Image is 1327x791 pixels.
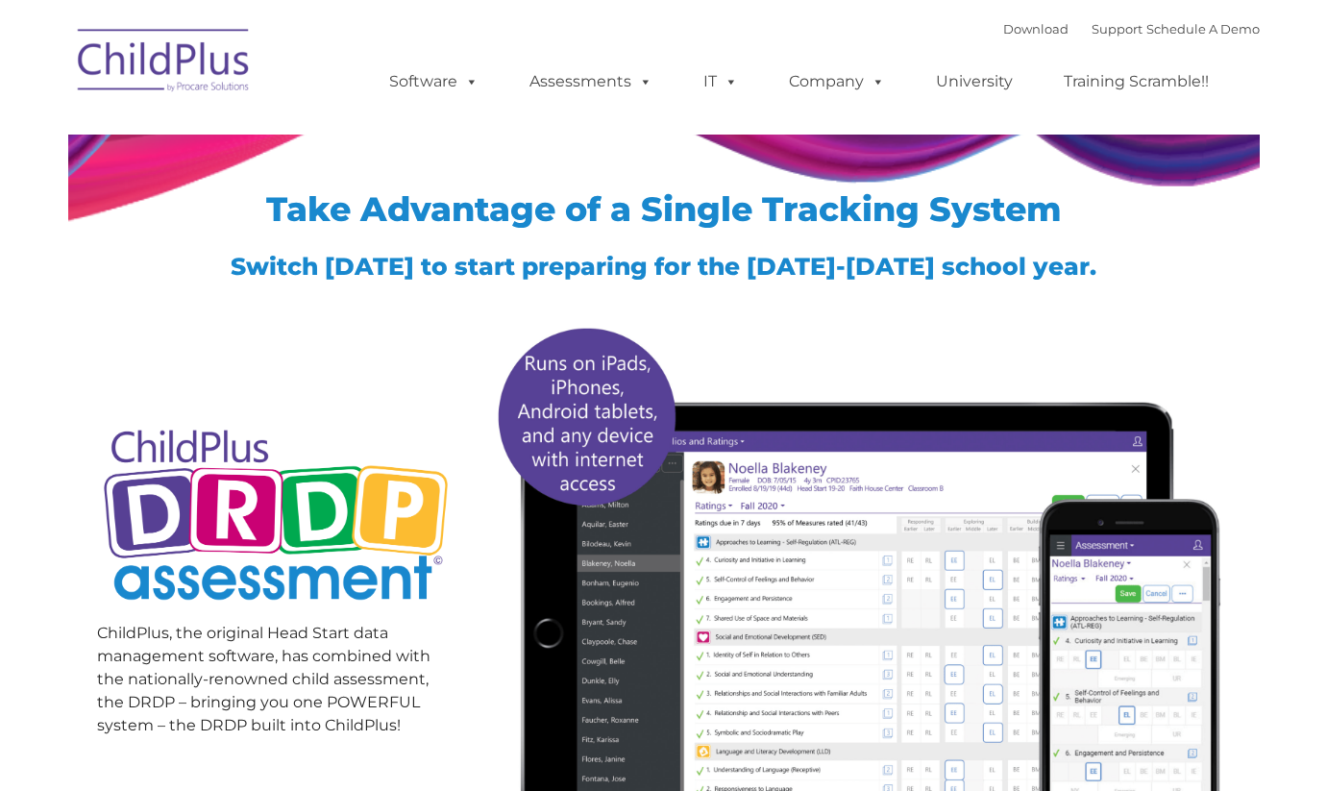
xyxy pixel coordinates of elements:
[266,188,1062,230] span: Take Advantage of a Single Tracking System
[1003,21,1260,37] font: |
[917,62,1032,101] a: University
[1044,62,1228,101] a: Training Scramble!!
[770,62,904,101] a: Company
[68,15,260,111] img: ChildPlus by Procare Solutions
[1146,21,1260,37] a: Schedule A Demo
[97,624,430,734] span: ChildPlus, the original Head Start data management software, has combined with the nationally-ren...
[1003,21,1069,37] a: Download
[510,62,672,101] a: Assessments
[1092,21,1143,37] a: Support
[370,62,498,101] a: Software
[684,62,757,101] a: IT
[231,252,1096,281] span: Switch [DATE] to start preparing for the [DATE]-[DATE] school year.
[97,408,455,627] img: Copyright - DRDP Logo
